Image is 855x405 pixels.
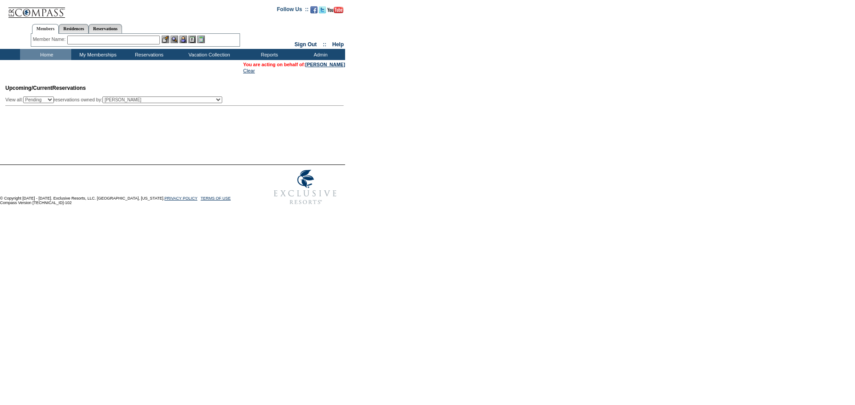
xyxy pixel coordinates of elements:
a: Become our fan on Facebook [310,9,318,14]
img: Subscribe to our YouTube Channel [327,7,343,13]
a: [PERSON_NAME] [305,62,345,67]
td: Home [20,49,71,60]
td: Reports [243,49,294,60]
a: Help [332,41,344,48]
td: My Memberships [71,49,122,60]
a: Sign Out [294,41,317,48]
a: Members [32,24,59,34]
img: Become our fan on Facebook [310,6,318,13]
td: Admin [294,49,345,60]
span: Upcoming/Current [5,85,52,91]
div: Member Name: [33,36,67,43]
a: Clear [243,68,255,73]
a: Follow us on Twitter [319,9,326,14]
div: View all: reservations owned by: [5,96,226,103]
a: PRIVACY POLICY [164,196,197,200]
img: View [171,36,178,43]
img: Follow us on Twitter [319,6,326,13]
img: b_calculator.gif [197,36,205,43]
a: Reservations [89,24,122,33]
img: Reservations [188,36,196,43]
img: Impersonate [179,36,187,43]
img: b_edit.gif [162,36,169,43]
td: Reservations [122,49,174,60]
img: Exclusive Resorts [265,165,345,209]
span: Reservations [5,85,86,91]
a: Residences [59,24,89,33]
span: :: [323,41,326,48]
a: TERMS OF USE [201,196,231,200]
td: Vacation Collection [174,49,243,60]
td: Follow Us :: [277,5,309,16]
span: You are acting on behalf of: [243,62,345,67]
a: Subscribe to our YouTube Channel [327,9,343,14]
